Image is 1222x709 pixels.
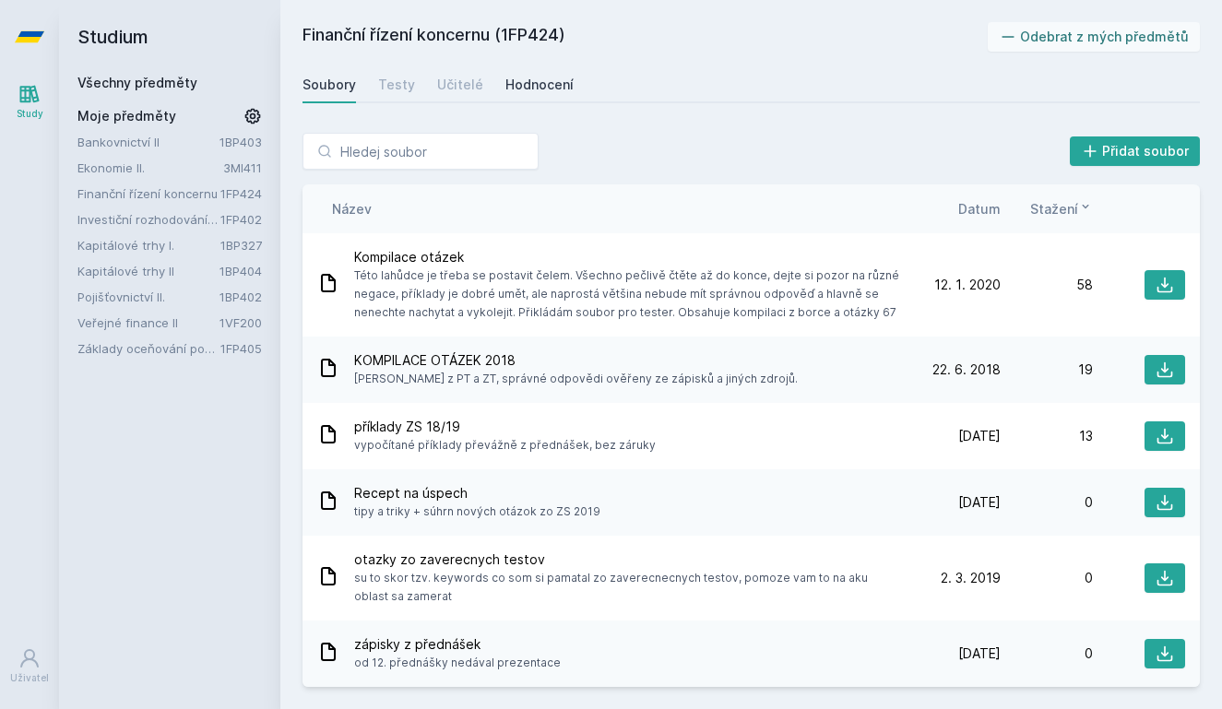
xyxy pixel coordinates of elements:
a: Kapitálové trhy I. [77,236,220,254]
span: Stažení [1030,199,1078,219]
a: Ekonomie II. [77,159,223,177]
div: Učitelé [437,76,483,94]
span: su to skor tzv. keywords co som si pamatal zo zaverecnecnych testov, pomoze vam to na aku oblast ... [354,569,901,606]
a: Uživatel [4,638,55,694]
span: [DATE] [958,427,1001,445]
a: Soubory [303,66,356,103]
a: 1BP402 [219,290,262,304]
a: Kapitálové trhy II [77,262,219,280]
input: Hledej soubor [303,133,539,170]
span: Recept na úspech [354,484,600,502]
span: tipy a triky + súhrn nových otázok zo ZS 2019 [354,502,600,521]
button: Datum [958,199,1001,219]
span: [DATE] [958,644,1001,663]
span: Této lahůdce je třeba se postavit čelem. Všechno pečlivě čtěte až do konce, dejte si pozor na růz... [354,266,901,322]
a: Základy oceňování podniku [77,339,220,358]
span: KOMPILACE OTÁZEK 2018 [354,351,798,370]
a: 1BP327 [220,238,262,253]
a: 1FP405 [220,341,262,356]
div: 0 [1001,569,1093,587]
a: 1VF200 [219,315,262,330]
a: 3MI411 [223,160,262,175]
a: 1BP404 [219,264,262,278]
div: 58 [1001,276,1093,294]
button: Stažení [1030,199,1093,219]
div: Testy [378,76,415,94]
span: Moje předměty [77,107,176,125]
span: [PERSON_NAME] z PT a ZT, správné odpovědi ověřeny ze zápisků a jiných zdrojů. [354,370,798,388]
div: Study [17,107,43,121]
span: zápisky z přednášek [354,635,561,654]
span: 22. 6. 2018 [932,360,1001,379]
a: Pojišťovnictví II. [77,288,219,306]
span: [DATE] [958,493,1001,512]
div: Hodnocení [505,76,574,94]
a: 1FP402 [220,212,262,227]
a: Učitelé [437,66,483,103]
a: Všechny předměty [77,75,197,90]
a: Bankovnictví II [77,133,219,151]
div: Soubory [303,76,356,94]
button: Přidat soubor [1070,136,1201,166]
span: otazky zo zaverecnych testov [354,550,901,569]
h2: Finanční řízení koncernu (1FP424) [303,22,988,52]
span: Kompilace otázek [354,248,901,266]
div: Uživatel [10,671,49,685]
a: Study [4,74,55,130]
span: vypočítané příklady převážně z přednášek, bez záruky [354,436,656,455]
span: 2. 3. 2019 [941,569,1001,587]
span: příklady ZS 18/19 [354,418,656,436]
div: 0 [1001,644,1093,663]
a: 1FP424 [220,186,262,201]
a: Finanční řízení koncernu [77,184,220,203]
div: 0 [1001,493,1093,512]
a: 1BP403 [219,135,262,149]
a: Hodnocení [505,66,574,103]
button: Odebrat z mých předmětů [988,22,1201,52]
span: 12. 1. 2020 [934,276,1001,294]
span: od 12. přednášky nedával prezentace [354,654,561,672]
button: Název [332,199,372,219]
div: 19 [1001,360,1093,379]
a: Veřejné finance II [77,313,219,332]
div: 13 [1001,427,1093,445]
a: Testy [378,66,415,103]
a: Investiční rozhodování a dlouhodobé financování [77,210,220,229]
